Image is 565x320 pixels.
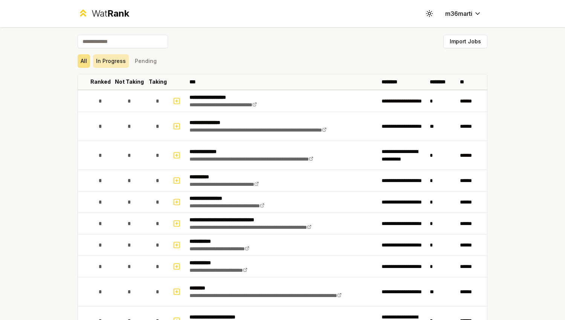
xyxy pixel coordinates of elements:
span: Rank [107,8,129,19]
p: Taking [149,78,167,86]
p: Ranked [90,78,111,86]
button: In Progress [93,54,129,68]
button: All [78,54,90,68]
p: Not Taking [115,78,144,86]
span: m36marti [445,9,472,18]
button: Import Jobs [443,35,487,48]
a: WatRank [78,8,129,20]
button: Pending [132,54,160,68]
button: m36marti [439,7,487,20]
div: Wat [92,8,129,20]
